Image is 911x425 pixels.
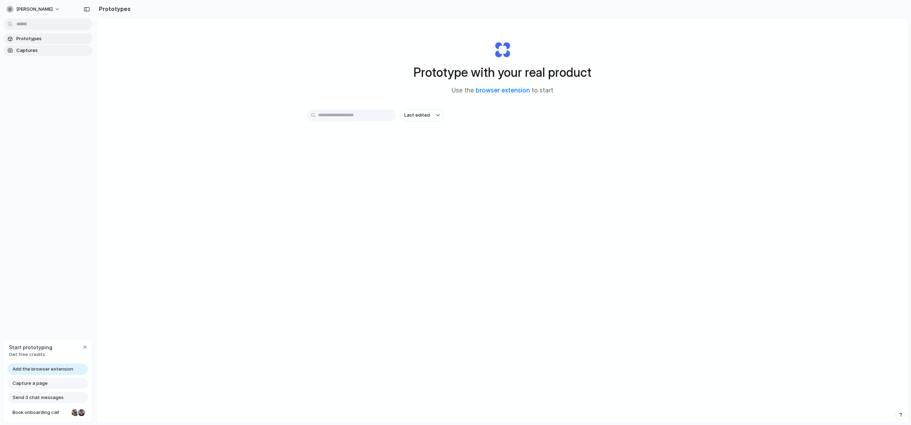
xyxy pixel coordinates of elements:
[16,35,90,42] span: Prototypes
[96,5,131,13] h2: Prototypes
[452,86,553,95] span: Use the to start
[16,6,53,13] span: [PERSON_NAME]
[12,394,64,401] span: Send 3 chat messages
[414,63,591,82] h1: Prototype with your real product
[71,408,79,417] div: Nicole Kubica
[9,351,52,358] span: Get free credits
[404,112,430,119] span: Last edited
[9,344,52,351] span: Start prototyping
[12,409,69,416] span: Book onboarding call
[77,408,86,417] div: Christian Iacullo
[16,47,90,54] span: Captures
[476,87,530,94] a: browser extension
[400,109,444,121] button: Last edited
[4,45,93,56] a: Captures
[4,4,64,15] button: [PERSON_NAME]
[12,366,73,373] span: Add the browser extension
[12,380,48,387] span: Capture a page
[7,407,88,418] a: Book onboarding call
[4,33,93,44] a: Prototypes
